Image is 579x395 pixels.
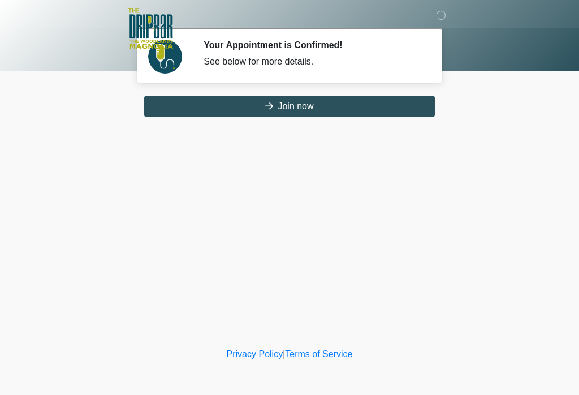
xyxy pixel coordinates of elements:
a: Privacy Policy [227,349,283,359]
a: | [283,349,285,359]
div: See below for more details. [204,55,422,68]
button: Join now [144,96,435,117]
img: The DripBar - Magnolia Logo [128,8,173,50]
a: Terms of Service [285,349,352,359]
